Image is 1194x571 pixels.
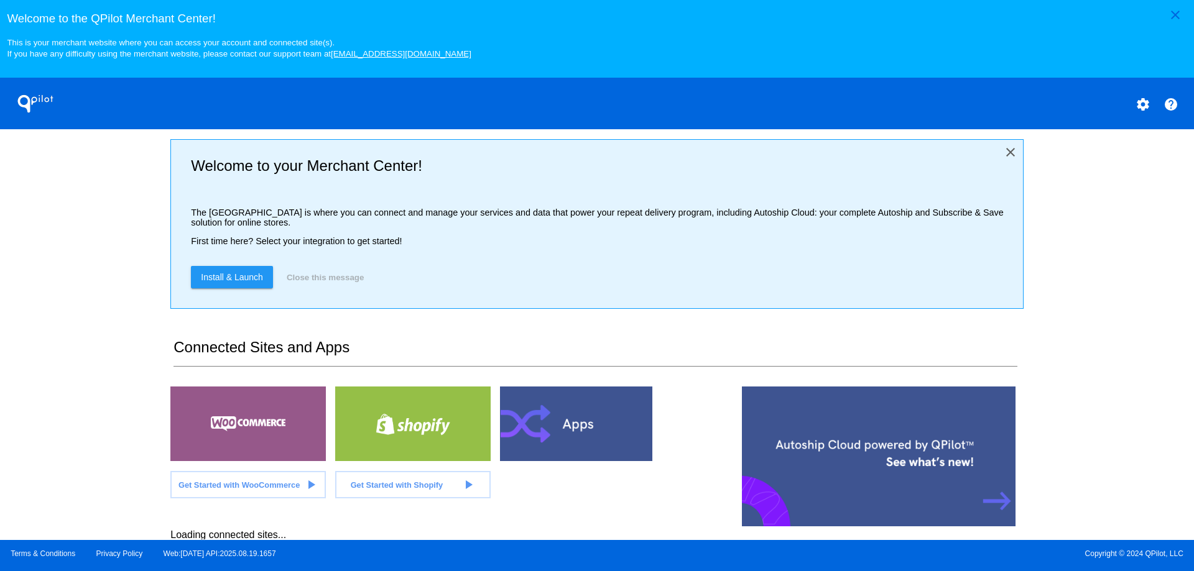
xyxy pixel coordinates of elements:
a: Get Started with Shopify [335,471,491,498]
mat-icon: close [1003,145,1018,160]
a: Web:[DATE] API:2025.08.19.1657 [164,549,276,558]
mat-icon: help [1164,97,1178,112]
p: First time here? Select your integration to get started! [191,236,1012,246]
a: Install & Launch [191,266,273,288]
mat-icon: play_arrow [303,477,318,492]
a: [EMAIL_ADDRESS][DOMAIN_NAME] [331,49,471,58]
a: Get Started with WooCommerce [170,471,326,498]
mat-icon: play_arrow [461,477,476,492]
h1: QPilot [11,91,60,116]
a: Terms & Conditions [11,549,75,558]
span: Copyright © 2024 QPilot, LLC [608,549,1183,558]
mat-icon: close [1168,7,1183,22]
span: Get Started with Shopify [351,480,443,490]
h2: Welcome to your Merchant Center! [191,157,1012,175]
small: This is your merchant website where you can access your account and connected site(s). If you hav... [7,38,471,58]
h3: Welcome to the QPilot Merchant Center! [7,12,1187,25]
span: Get Started with WooCommerce [178,480,300,490]
a: Privacy Policy [96,549,143,558]
span: Install & Launch [201,272,263,282]
button: Close this message [283,266,368,288]
mat-icon: settings [1136,97,1150,112]
p: The [GEOGRAPHIC_DATA] is where you can connect and manage your services and data that power your ... [191,208,1012,227]
div: Loading connected sites... [170,529,1023,544]
h2: Connected Sites and Apps [174,339,1017,367]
